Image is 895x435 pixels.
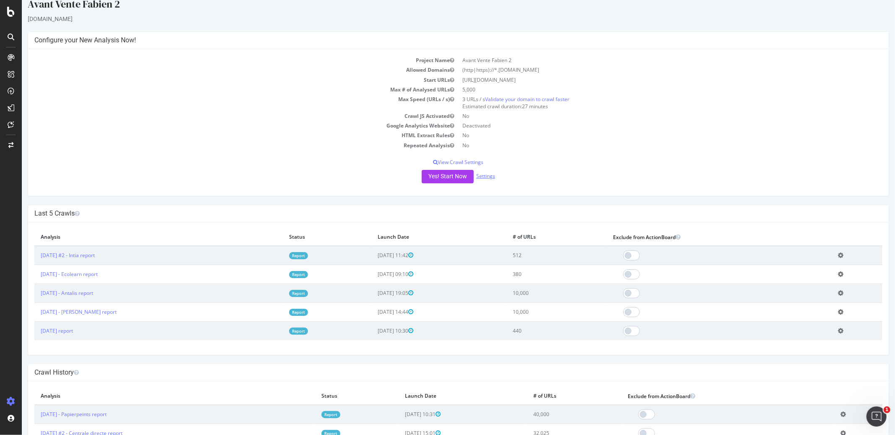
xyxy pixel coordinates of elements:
[300,411,318,418] a: Report
[356,271,391,278] span: [DATE] 09:10
[13,141,437,150] td: Repeated Analysis
[437,75,861,85] td: [URL][DOMAIN_NAME]
[13,94,437,111] td: Max Speed (URLs / s)
[485,302,585,321] td: 10,000
[501,103,527,110] span: 27 minutes
[437,121,861,130] td: Deactivated
[437,111,861,121] td: No
[437,141,861,150] td: No
[400,170,452,183] button: Yes! Start Now
[383,411,419,418] span: [DATE] 10:31
[437,130,861,140] td: No
[600,388,813,405] th: Exclude from ActionBoard
[485,229,585,246] th: # of URLs
[13,388,293,405] th: Analysis
[350,229,485,246] th: Launch Date
[261,229,350,246] th: Status
[505,405,600,424] td: 40,000
[485,246,585,265] td: 512
[13,55,437,65] td: Project Name
[19,411,85,418] a: [DATE] - Papierpeints report
[19,289,71,297] a: [DATE] - Antalis report
[267,328,286,335] a: Report
[356,308,391,315] span: [DATE] 14:44
[19,327,51,334] a: [DATE] report
[356,327,391,334] span: [DATE] 10:30
[267,309,286,316] a: Report
[464,96,548,103] a: Validate your domain to crawl faster
[485,265,585,284] td: 380
[13,85,437,94] td: Max # of Analysed URLs
[6,15,867,23] div: [DOMAIN_NAME]
[356,252,391,259] span: [DATE] 11:42
[377,388,505,405] th: Launch Date
[19,252,73,259] a: [DATE] #2 - Intia report
[13,209,861,218] h4: Last 5 Crawls
[437,55,861,65] td: Avant Vente Fabien 2
[267,271,286,278] a: Report
[13,159,861,166] p: View Crawl Settings
[19,308,95,315] a: [DATE] - [PERSON_NAME] report
[13,229,261,246] th: Analysis
[585,229,810,246] th: Exclude from ActionBoard
[884,406,890,413] span: 1
[267,290,286,297] a: Report
[13,121,437,130] td: Google Analytics Website
[505,388,600,405] th: # of URLs
[19,271,76,278] a: [DATE] - Ecolearn report
[13,368,861,377] h4: Crawl History
[437,85,861,94] td: 5,000
[485,321,585,340] td: 440
[13,65,437,75] td: Allowed Domains
[437,65,861,75] td: (http|https)://*.[DOMAIN_NAME]
[13,111,437,121] td: Crawl JS Activated
[13,36,861,44] h4: Configure your New Analysis Now!
[866,406,887,427] iframe: Intercom live chat
[454,172,473,180] a: Settings
[13,130,437,140] td: HTML Extract Rules
[13,75,437,85] td: Start URLs
[485,284,585,302] td: 10,000
[267,252,286,259] a: Report
[437,94,861,111] td: 3 URLs / s Estimated crawl duration:
[356,289,391,297] span: [DATE] 19:05
[293,388,377,405] th: Status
